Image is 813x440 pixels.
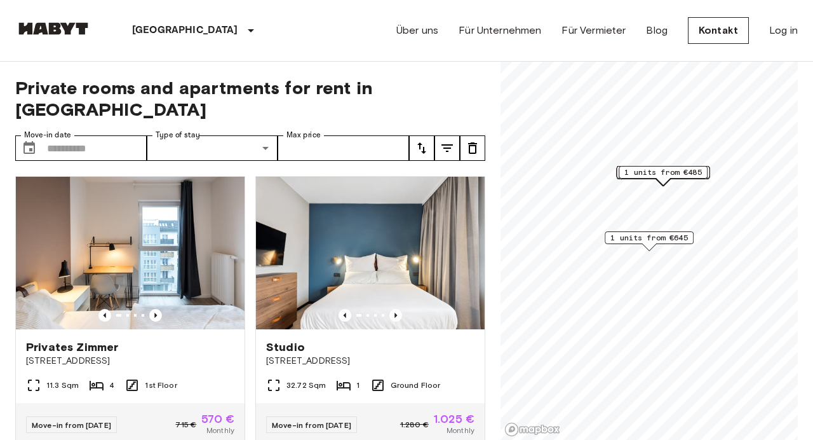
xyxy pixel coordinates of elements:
span: [STREET_ADDRESS] [26,355,234,368]
span: 1.280 € [400,419,429,430]
span: 4 [109,380,114,391]
span: 1 units from €645 [610,232,688,244]
button: Previous image [339,309,351,322]
span: 570 € [201,413,234,425]
span: 1 [356,380,359,391]
span: Monthly [206,425,234,436]
span: Monthly [447,425,474,436]
button: tune [434,135,460,161]
label: Move-in date [24,130,71,141]
button: Previous image [389,309,402,322]
label: Type of stay [156,130,200,141]
a: Über uns [396,23,438,38]
a: Für Unternehmen [459,23,541,38]
button: Previous image [149,309,162,322]
span: 1.025 € [434,413,474,425]
button: tune [460,135,485,161]
span: Privates Zimmer [26,340,118,355]
span: 11.3 Sqm [46,380,79,391]
span: 32.72 Sqm [286,380,326,391]
div: Map marker [619,166,708,186]
div: Map marker [605,231,694,251]
button: Choose date [17,135,42,161]
a: Blog [646,23,668,38]
span: Private rooms and apartments for rent in [GEOGRAPHIC_DATA] [15,77,485,120]
img: Marketing picture of unit DE-01-481-006-01 [256,177,485,329]
img: Marketing picture of unit DE-01-12-003-01Q [16,177,245,329]
span: Studio [266,340,305,355]
span: 715 € [175,419,196,430]
span: Ground Floor [391,380,441,391]
span: [STREET_ADDRESS] [266,355,474,368]
a: Log in [769,23,798,38]
label: Max price [286,130,321,141]
div: Map marker [617,166,710,186]
span: 1st Floor [145,380,177,391]
span: Move-in from [DATE] [32,420,111,430]
p: [GEOGRAPHIC_DATA] [132,23,238,38]
span: 1 units from €485 [624,167,702,178]
a: Kontakt [688,17,749,44]
a: Für Vermieter [561,23,626,38]
a: Mapbox logo [504,422,560,437]
button: Previous image [98,309,111,322]
button: tune [409,135,434,161]
span: Move-in from [DATE] [272,420,351,430]
img: Habyt [15,22,91,35]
